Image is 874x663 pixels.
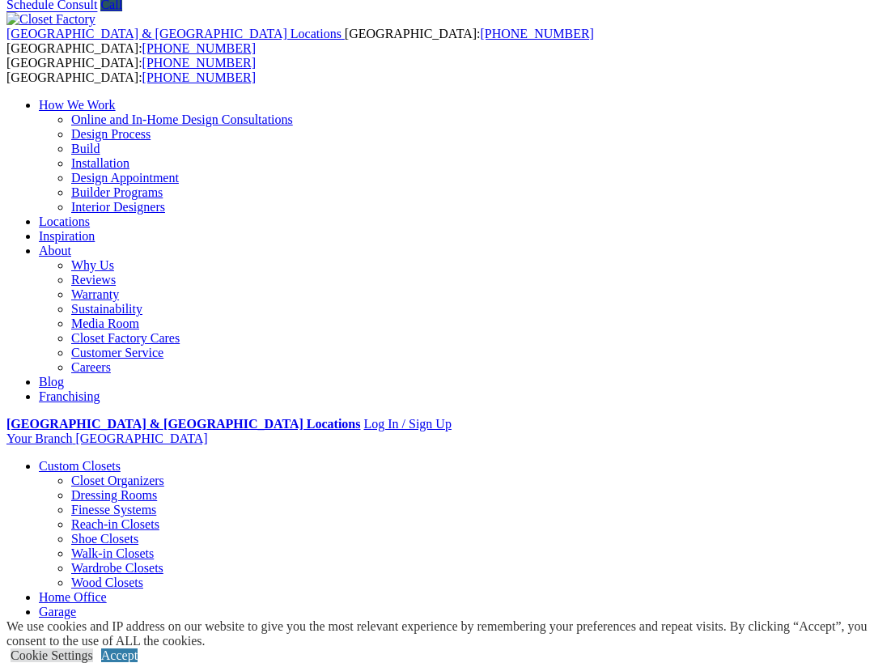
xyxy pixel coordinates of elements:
[6,56,256,84] span: [GEOGRAPHIC_DATA]: [GEOGRAPHIC_DATA]:
[6,619,874,648] div: We use cookies and IP address on our website to give you the most relevant experience by remember...
[101,648,138,662] a: Accept
[363,417,451,431] a: Log In / Sign Up
[71,532,138,546] a: Shoe Closets
[71,346,163,359] a: Customer Service
[142,70,256,84] a: [PHONE_NUMBER]
[39,459,121,473] a: Custom Closets
[71,287,119,301] a: Warranty
[71,360,111,374] a: Careers
[71,171,179,185] a: Design Appointment
[71,488,157,502] a: Dressing Rooms
[71,258,114,272] a: Why Us
[6,27,594,55] span: [GEOGRAPHIC_DATA]: [GEOGRAPHIC_DATA]:
[6,27,342,40] span: [GEOGRAPHIC_DATA] & [GEOGRAPHIC_DATA] Locations
[71,474,164,487] a: Closet Organizers
[71,561,163,575] a: Wardrobe Closets
[6,431,72,445] span: Your Branch
[39,98,116,112] a: How We Work
[71,317,139,330] a: Media Room
[71,331,180,345] a: Closet Factory Cares
[71,127,151,141] a: Design Process
[11,648,93,662] a: Cookie Settings
[71,273,116,287] a: Reviews
[71,142,100,155] a: Build
[71,302,142,316] a: Sustainability
[6,417,360,431] a: [GEOGRAPHIC_DATA] & [GEOGRAPHIC_DATA] Locations
[71,113,293,126] a: Online and In-Home Design Consultations
[39,605,76,618] a: Garage
[39,215,90,228] a: Locations
[6,27,345,40] a: [GEOGRAPHIC_DATA] & [GEOGRAPHIC_DATA] Locations
[480,27,593,40] a: [PHONE_NUMBER]
[71,200,165,214] a: Interior Designers
[71,576,143,589] a: Wood Closets
[75,431,207,445] span: [GEOGRAPHIC_DATA]
[39,389,100,403] a: Franchising
[71,185,163,199] a: Builder Programs
[6,12,95,27] img: Closet Factory
[6,431,208,445] a: Your Branch [GEOGRAPHIC_DATA]
[39,590,107,604] a: Home Office
[142,56,256,70] a: [PHONE_NUMBER]
[39,244,71,257] a: About
[39,375,64,389] a: Blog
[142,41,256,55] a: [PHONE_NUMBER]
[71,546,154,560] a: Walk-in Closets
[71,517,159,531] a: Reach-in Closets
[71,503,156,516] a: Finesse Systems
[71,156,129,170] a: Installation
[39,229,95,243] a: Inspiration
